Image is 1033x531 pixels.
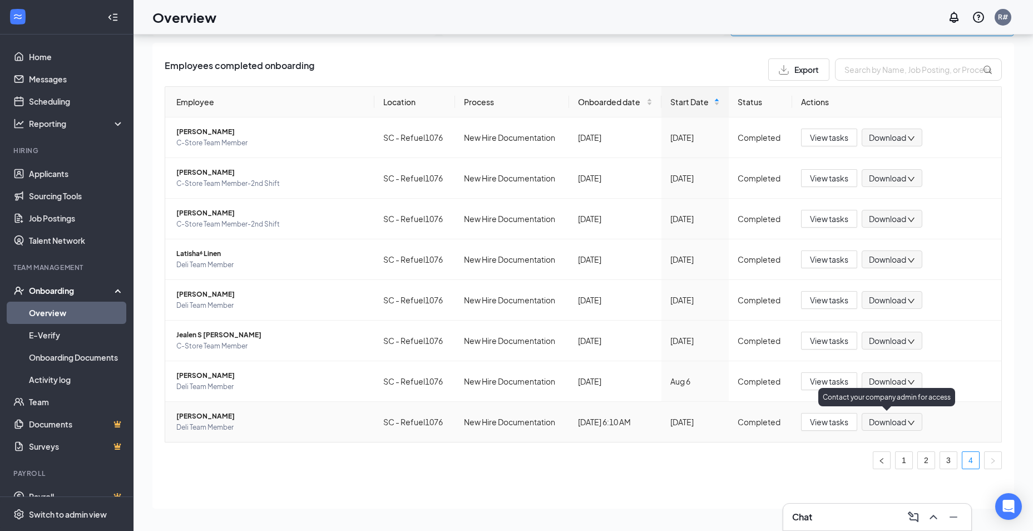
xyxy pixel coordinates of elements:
[738,253,783,265] div: Completed
[907,338,915,346] span: down
[578,213,653,225] div: [DATE]
[670,375,720,387] div: Aug 6
[869,335,906,347] span: Download
[869,416,906,428] span: Download
[374,117,455,158] td: SC - Refuel1076
[578,294,653,306] div: [DATE]
[670,335,720,347] div: [DATE]
[176,208,365,219] span: [PERSON_NAME]
[869,376,906,387] span: Download
[869,213,906,225] span: Download
[29,509,107,520] div: Switch to admin view
[670,131,720,144] div: [DATE]
[907,297,915,305] span: down
[578,375,653,387] div: [DATE]
[29,46,124,68] a: Home
[176,137,365,149] span: C-Store Team Member
[927,510,940,524] svg: ChevronUp
[29,229,124,252] a: Talent Network
[738,213,783,225] div: Completed
[801,291,857,309] button: View tasks
[907,419,915,427] span: down
[29,391,124,413] a: Team
[792,511,812,523] h3: Chat
[729,87,792,117] th: Status
[925,508,942,526] button: ChevronUp
[374,280,455,321] td: SC - Refuel1076
[176,381,365,392] span: Deli Team Member
[738,294,783,306] div: Completed
[835,58,1002,81] input: Search by Name, Job Posting, or Process
[176,167,365,178] span: [PERSON_NAME]
[873,451,891,469] button: left
[455,158,569,199] td: New Hire Documentation
[455,321,569,361] td: New Hire Documentation
[869,132,906,144] span: Download
[794,66,819,73] span: Export
[801,372,857,390] button: View tasks
[670,294,720,306] div: [DATE]
[984,451,1002,469] button: right
[176,259,365,271] span: Deli Team Member
[374,321,455,361] td: SC - Refuel1076
[810,213,848,225] span: View tasks
[670,213,720,225] div: [DATE]
[176,289,365,300] span: [PERSON_NAME]
[374,361,455,402] td: SC - Refuel1076
[13,285,24,296] svg: UserCheck
[962,452,979,469] a: 4
[374,402,455,442] td: SC - Refuel1076
[984,451,1002,469] li: Next Page
[962,451,980,469] li: 4
[810,294,848,306] span: View tasks
[792,87,1001,117] th: Actions
[152,8,216,27] h1: Overview
[165,58,314,81] span: Employees completed onboarding
[990,458,996,464] span: right
[738,375,783,387] div: Completed
[176,126,365,137] span: [PERSON_NAME]
[13,469,122,478] div: Payroll
[801,210,857,228] button: View tasks
[869,254,906,265] span: Download
[374,158,455,199] td: SC - Refuel1076
[455,117,569,158] td: New Hire Documentation
[917,451,935,469] li: 2
[810,172,848,184] span: View tasks
[13,118,24,129] svg: Analysis
[998,12,1008,22] div: R#
[907,135,915,142] span: down
[578,335,653,347] div: [DATE]
[455,239,569,280] td: New Hire Documentation
[455,199,569,239] td: New Hire Documentation
[29,485,124,508] a: PayrollCrown
[29,68,124,90] a: Messages
[176,178,365,189] span: C-Store Team Member-2nd Shift
[13,263,122,272] div: Team Management
[810,253,848,265] span: View tasks
[455,361,569,402] td: New Hire Documentation
[907,378,915,386] span: down
[29,185,124,207] a: Sourcing Tools
[578,96,644,108] span: Onboarded date
[895,451,913,469] li: 1
[176,422,365,433] span: Deli Team Member
[873,451,891,469] li: Previous Page
[374,87,455,117] th: Location
[801,129,857,146] button: View tasks
[13,509,24,520] svg: Settings
[29,302,124,324] a: Overview
[810,375,848,387] span: View tasks
[670,253,720,265] div: [DATE]
[176,411,365,422] span: [PERSON_NAME]
[905,508,922,526] button: ComposeMessage
[29,435,124,458] a: SurveysCrown
[907,216,915,224] span: down
[940,451,957,469] li: 3
[738,131,783,144] div: Completed
[13,146,122,155] div: Hiring
[12,11,23,22] svg: WorkstreamLogo
[801,413,857,431] button: View tasks
[29,90,124,112] a: Scheduling
[995,493,1022,520] div: Open Intercom Messenger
